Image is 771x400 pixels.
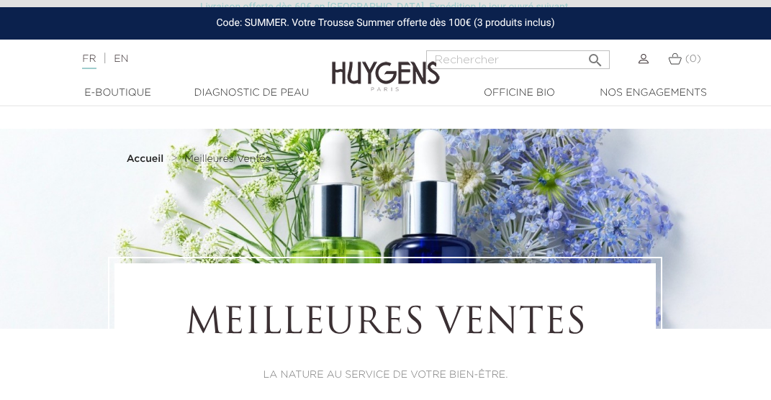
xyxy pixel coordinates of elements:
[185,154,271,164] span: Meilleures Ventes
[82,54,96,69] a: FR
[51,86,185,101] a: E-Boutique
[127,153,167,165] a: Accueil
[587,86,721,101] a: Nos engagements
[453,86,587,101] a: Officine Bio
[587,47,604,65] i: 
[154,368,616,383] p: LA NATURE AU SERVICE DE VOTRE BIEN-ÊTRE.
[332,38,440,94] img: Huygens
[127,154,164,164] strong: Accueil
[114,54,128,64] a: EN
[426,50,610,69] input: Rechercher
[185,86,319,101] a: Diagnostic de peau
[582,46,608,65] button: 
[154,303,616,346] h1: Meilleures Ventes
[685,54,701,64] span: (0)
[185,153,271,165] a: Meilleures Ventes
[75,50,310,68] div: |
